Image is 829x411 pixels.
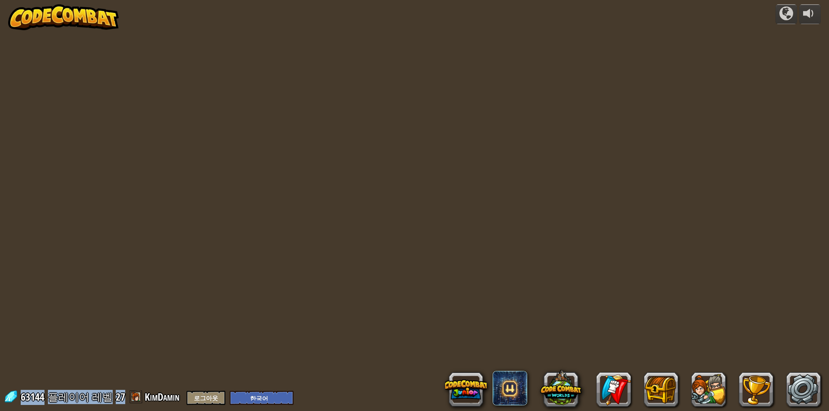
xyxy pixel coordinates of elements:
button: 영웅들 [691,372,726,407]
button: 성취한 목표 [739,372,773,407]
a: 클랜들 [596,372,631,407]
button: CodeCombat Worlds on Roblox [540,367,582,409]
span: 플레이어 레벨 [48,390,113,404]
a: 설정 [786,372,821,407]
a: KimDamin [145,390,182,404]
span: 63144 [21,390,47,404]
span: CodeCombat AI HackStack [493,371,527,405]
span: 27 [116,390,125,404]
img: CodeCombat - Learn how to code by playing a game [8,4,119,30]
button: CodeCombat Junior [445,369,487,410]
button: 캠페인 [775,4,797,25]
button: 로그아웃 [187,391,225,405]
button: 소리 조절 [799,4,821,25]
button: 아이템 [644,372,678,407]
